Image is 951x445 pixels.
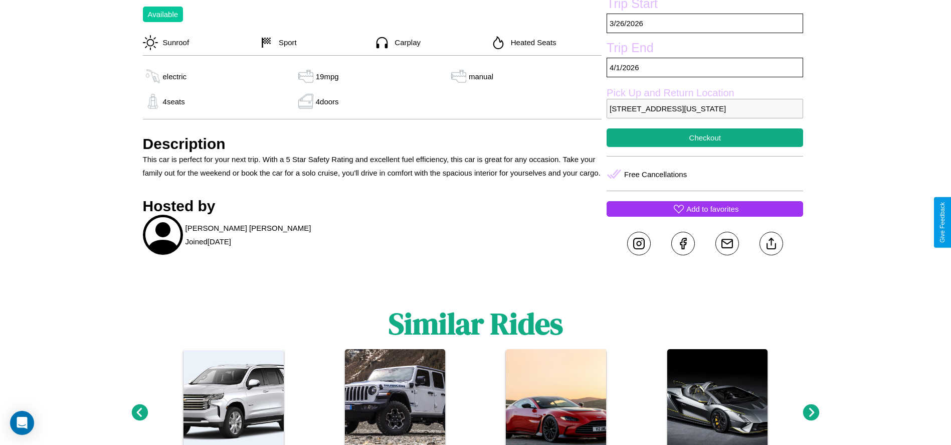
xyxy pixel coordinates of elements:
h3: Description [143,135,602,153]
label: Trip End [607,41,803,58]
div: Give Feedback [939,202,946,243]
p: Sunroof [158,36,189,49]
p: This car is perfect for your next trip. With a 5 Star Safety Rating and excellent fuel efficiency... [143,153,602,180]
p: 19 mpg [316,70,339,83]
p: [STREET_ADDRESS][US_STATE] [607,99,803,118]
p: Joined [DATE] [185,235,231,248]
p: manual [469,70,493,83]
p: Heated Seats [506,36,556,49]
label: Pick Up and Return Location [607,87,803,99]
p: 4 seats [163,95,185,108]
p: 3 / 26 / 2026 [607,14,803,33]
button: Checkout [607,128,803,147]
p: 4 / 1 / 2026 [607,58,803,77]
p: 4 doors [316,95,339,108]
button: Add to favorites [607,201,803,217]
p: Free Cancellations [624,168,687,181]
p: Add to favorites [686,202,738,216]
img: gas [449,69,469,84]
h1: Similar Rides [389,303,563,344]
h3: Hosted by [143,198,602,215]
div: Open Intercom Messenger [10,411,34,435]
img: gas [143,94,163,109]
p: Sport [274,36,297,49]
img: gas [296,94,316,109]
img: gas [296,69,316,84]
p: Available [148,8,178,21]
p: [PERSON_NAME] [PERSON_NAME] [185,221,311,235]
p: electric [163,70,187,83]
p: Carplay [390,36,421,49]
img: gas [143,69,163,84]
